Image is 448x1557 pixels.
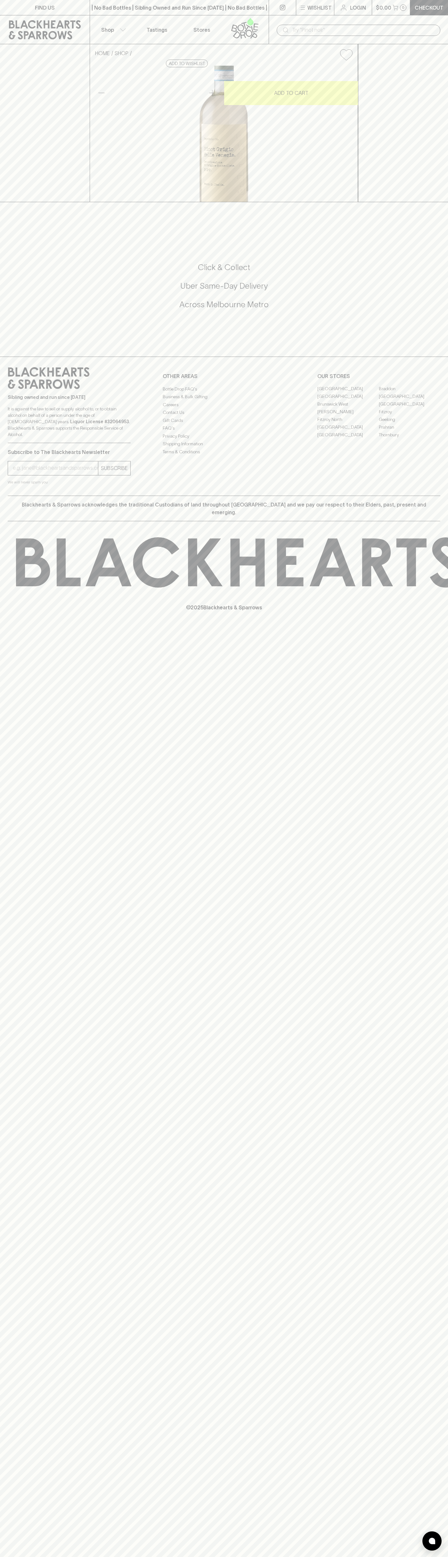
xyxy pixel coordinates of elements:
[8,299,440,310] h5: Across Melbourne Metro
[307,4,332,12] p: Wishlist
[338,47,355,63] button: Add to wishlist
[35,4,55,12] p: FIND US
[379,400,440,408] a: [GEOGRAPHIC_DATA]
[163,440,286,448] a: Shipping Information
[193,26,210,34] p: Stores
[415,4,444,12] p: Checkout
[98,461,130,475] button: SUBSCRIBE
[317,400,379,408] a: Brunswick West
[317,424,379,431] a: [GEOGRAPHIC_DATA]
[163,401,286,408] a: Careers
[379,424,440,431] a: Prahran
[402,6,404,9] p: 0
[379,416,440,424] a: Geelong
[317,408,379,416] a: [PERSON_NAME]
[224,81,358,105] button: ADD TO CART
[274,89,308,97] p: ADD TO CART
[292,25,435,35] input: Try "Pinot noir"
[95,50,110,56] a: HOME
[12,501,436,516] p: Blackhearts & Sparrows acknowledges the traditional Custodians of land throughout [GEOGRAPHIC_DAT...
[317,372,440,380] p: OUR STORES
[8,262,440,273] h5: Click & Collect
[376,4,391,12] p: $0.00
[101,26,114,34] p: Shop
[147,26,167,34] p: Tastings
[166,60,208,67] button: Add to wishlist
[317,431,379,439] a: [GEOGRAPHIC_DATA]
[163,432,286,440] a: Privacy Policy
[8,394,131,400] p: Sibling owned and run since [DATE]
[8,479,131,485] p: We will never spam you
[13,463,98,473] input: e.g. jane@blackheartsandsparrows.com.au
[163,393,286,401] a: Business & Bulk Gifting
[429,1538,435,1544] img: bubble-icon
[8,281,440,291] h5: Uber Same-Day Delivery
[163,372,286,380] p: OTHER AREAS
[90,15,135,44] button: Shop
[379,385,440,393] a: Braddon
[317,393,379,400] a: [GEOGRAPHIC_DATA]
[134,15,179,44] a: Tastings
[350,4,366,12] p: Login
[379,408,440,416] a: Fitzroy
[317,385,379,393] a: [GEOGRAPHIC_DATA]
[115,50,128,56] a: SHOP
[8,406,131,438] p: It is against the law to sell or supply alcohol to, or to obtain alcohol on behalf of a person un...
[163,385,286,393] a: Bottle Drop FAQ's
[8,448,131,456] p: Subscribe to The Blackhearts Newsletter
[379,393,440,400] a: [GEOGRAPHIC_DATA]
[163,409,286,416] a: Contact Us
[70,419,129,424] strong: Liquor License #32064953
[379,431,440,439] a: Thornbury
[101,464,128,472] p: SUBSCRIBE
[317,416,379,424] a: Fitzroy North
[8,236,440,344] div: Call to action block
[163,448,286,456] a: Terms & Conditions
[163,424,286,432] a: FAQ's
[163,416,286,424] a: Gift Cards
[179,15,224,44] a: Stores
[90,66,358,202] img: 17299.png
